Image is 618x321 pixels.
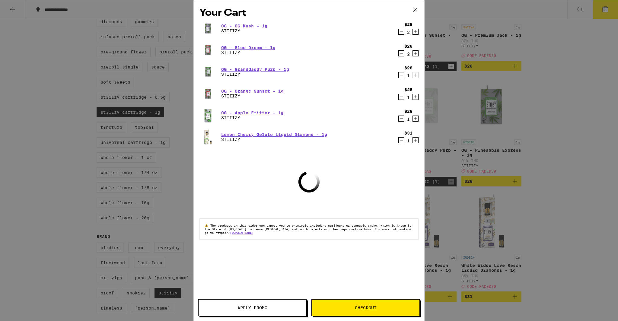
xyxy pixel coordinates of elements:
a: OG - OG Kush - 1g [221,24,267,28]
div: 1 [404,73,413,78]
a: OG - Blue Dream - 1g [221,45,276,50]
p: STIIIZY [221,137,327,142]
span: The products in this order can expose you to chemicals including marijuana or cannabis smoke, whi... [205,224,411,234]
a: OG - Orange Sunset - 1g [221,89,284,94]
div: 1 [404,117,413,122]
button: Decrement [398,72,404,78]
button: Increment [413,116,419,122]
button: Decrement [398,137,404,143]
div: 2 [404,52,413,56]
div: $28 [404,109,413,114]
button: Apply Promo [198,299,307,316]
a: Lemon Cherry Gelato Liquid Diamond - 1g [221,132,327,137]
div: 2 [404,30,413,35]
div: $28 [404,87,413,92]
button: Increment [413,94,419,100]
span: ⚠️ [205,224,210,227]
button: Increment [413,72,419,78]
button: Decrement [398,94,404,100]
a: [DOMAIN_NAME] [230,231,253,234]
a: OG - Granddaddy Purp - 1g [221,67,289,72]
div: $28 [404,44,413,49]
div: $28 [404,65,413,70]
div: $28 [404,22,413,27]
p: STIIIZY [221,72,289,77]
button: Increment [413,137,419,143]
button: Decrement [398,116,404,122]
button: Decrement [398,29,404,35]
div: 1 [404,138,413,143]
span: Apply Promo [237,306,267,310]
div: $31 [404,131,413,135]
img: STIIIZY - OG - Apple Fritter - 1g [199,107,216,124]
img: STIIIZY - OG - Orange Sunset - 1g [199,85,216,102]
button: Increment [413,50,419,56]
img: STIIIZY - OG - Granddaddy Purp - 1g [199,63,216,80]
img: STIIIZY - OG - Blue Dream - 1g [199,42,216,59]
img: STIIIZY - OG - OG Kush - 1g [199,20,216,37]
button: Increment [413,29,419,35]
a: OG - Apple Fritter - 1g [221,110,284,115]
button: Decrement [398,50,404,56]
p: STIIIZY [221,28,267,33]
button: Checkout [311,299,420,316]
div: 1 [404,95,413,100]
p: STIIIZY [221,115,284,120]
p: STIIIZY [221,50,276,55]
p: STIIIZY [221,94,284,98]
span: Checkout [355,306,377,310]
h2: Your Cart [199,6,419,20]
img: STIIIZY - Lemon Cherry Gelato Liquid Diamond - 1g [199,129,216,145]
